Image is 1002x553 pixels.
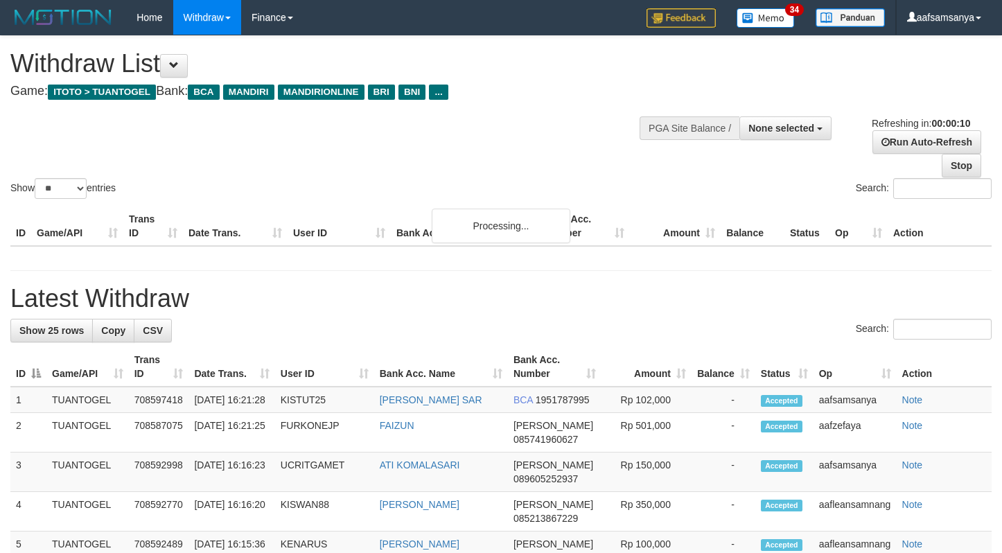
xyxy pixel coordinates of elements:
[10,319,93,342] a: Show 25 rows
[692,453,755,492] td: -
[536,394,590,405] span: Copy 1951787995 to clipboard
[48,85,156,100] span: ITOTO > TUANTOGEL
[432,209,570,243] div: Processing...
[785,3,804,16] span: 34
[872,130,981,154] a: Run Auto-Refresh
[92,319,134,342] a: Copy
[601,413,692,453] td: Rp 501,000
[398,85,425,100] span: BNI
[513,420,593,431] span: [PERSON_NAME]
[902,499,923,510] a: Note
[188,85,219,100] span: BCA
[123,207,183,246] th: Trans ID
[761,539,802,551] span: Accepted
[275,347,374,387] th: User ID: activate to sort column ascending
[10,285,992,313] h1: Latest Withdraw
[761,460,802,472] span: Accepted
[721,207,784,246] th: Balance
[902,538,923,550] a: Note
[601,387,692,413] td: Rp 102,000
[278,85,364,100] span: MANDIRIONLINE
[391,207,539,246] th: Bank Acc. Name
[508,347,601,387] th: Bank Acc. Number: activate to sort column ascending
[129,413,189,453] td: 708587075
[380,420,414,431] a: FAIZUN
[601,453,692,492] td: Rp 150,000
[10,413,46,453] td: 2
[902,394,923,405] a: Note
[10,492,46,532] td: 4
[143,325,163,336] span: CSV
[856,178,992,199] label: Search:
[10,387,46,413] td: 1
[784,207,829,246] th: Status
[134,319,172,342] a: CSV
[101,325,125,336] span: Copy
[902,459,923,471] a: Note
[761,500,802,511] span: Accepted
[513,513,578,524] span: Copy 085213867229 to clipboard
[183,207,288,246] th: Date Trans.
[46,347,129,387] th: Game/API: activate to sort column ascending
[35,178,87,199] select: Showentries
[188,387,274,413] td: [DATE] 16:21:28
[739,116,832,140] button: None selected
[513,394,533,405] span: BCA
[129,387,189,413] td: 708597418
[814,453,897,492] td: aafsamsanya
[897,347,992,387] th: Action
[513,499,593,510] span: [PERSON_NAME]
[761,421,802,432] span: Accepted
[129,453,189,492] td: 708592998
[513,473,578,484] span: Copy 089605252937 to clipboard
[31,207,123,246] th: Game/API
[10,207,31,246] th: ID
[640,116,739,140] div: PGA Site Balance /
[380,499,459,510] a: [PERSON_NAME]
[46,492,129,532] td: TUANTOGEL
[188,453,274,492] td: [DATE] 16:16:23
[513,538,593,550] span: [PERSON_NAME]
[10,7,116,28] img: MOTION_logo.png
[814,387,897,413] td: aafsamsanya
[10,85,654,98] h4: Game: Bank:
[814,413,897,453] td: aafzefaya
[755,347,814,387] th: Status: activate to sort column ascending
[223,85,274,100] span: MANDIRI
[380,538,459,550] a: [PERSON_NAME]
[513,459,593,471] span: [PERSON_NAME]
[601,347,692,387] th: Amount: activate to sort column ascending
[10,453,46,492] td: 3
[816,8,885,27] img: panduan.png
[872,118,970,129] span: Refreshing in:
[368,85,395,100] span: BRI
[539,207,630,246] th: Bank Acc. Number
[814,492,897,532] td: aafleansamnang
[19,325,84,336] span: Show 25 rows
[893,319,992,340] input: Search:
[275,453,374,492] td: UCRITGAMET
[902,420,923,431] a: Note
[647,8,716,28] img: Feedback.jpg
[893,178,992,199] input: Search:
[275,387,374,413] td: KISTUT25
[380,394,482,405] a: [PERSON_NAME] SAR
[692,347,755,387] th: Balance: activate to sort column ascending
[288,207,391,246] th: User ID
[513,434,578,445] span: Copy 085741960627 to clipboard
[630,207,721,246] th: Amount
[46,387,129,413] td: TUANTOGEL
[692,492,755,532] td: -
[748,123,814,134] span: None selected
[761,395,802,407] span: Accepted
[129,492,189,532] td: 708592770
[692,413,755,453] td: -
[46,453,129,492] td: TUANTOGEL
[275,413,374,453] td: FURKONEJP
[46,413,129,453] td: TUANTOGEL
[601,492,692,532] td: Rp 350,000
[188,413,274,453] td: [DATE] 16:21:25
[829,207,888,246] th: Op
[692,387,755,413] td: -
[129,347,189,387] th: Trans ID: activate to sort column ascending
